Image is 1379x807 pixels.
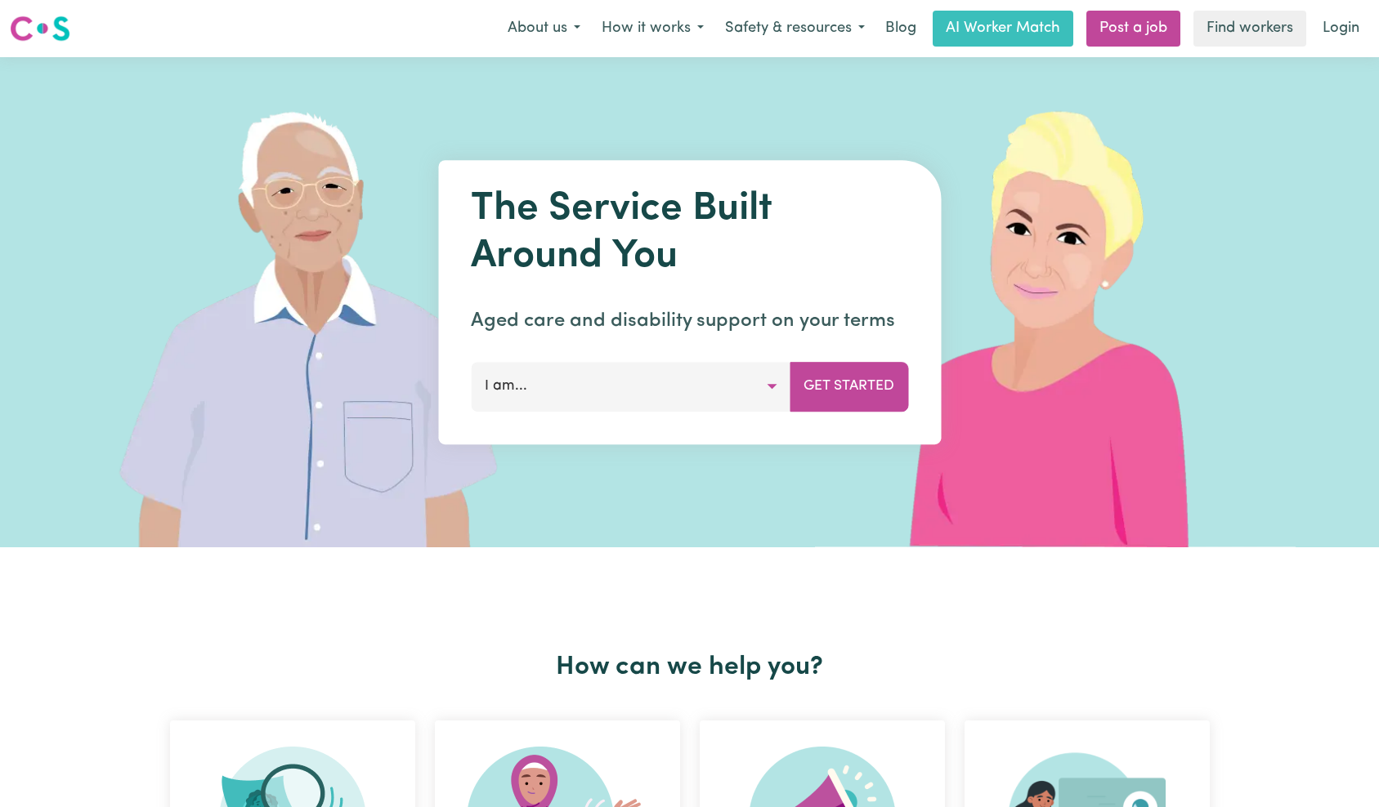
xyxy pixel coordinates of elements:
[497,11,591,46] button: About us
[471,362,790,411] button: I am...
[10,14,70,43] img: Careseekers logo
[471,306,908,336] p: Aged care and disability support on your terms
[471,186,908,280] h1: The Service Built Around You
[714,11,875,46] button: Safety & resources
[933,11,1073,47] a: AI Worker Match
[160,652,1220,683] h2: How can we help you?
[790,362,908,411] button: Get Started
[1313,11,1369,47] a: Login
[591,11,714,46] button: How it works
[875,11,926,47] a: Blog
[1086,11,1180,47] a: Post a job
[10,10,70,47] a: Careseekers logo
[1193,11,1306,47] a: Find workers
